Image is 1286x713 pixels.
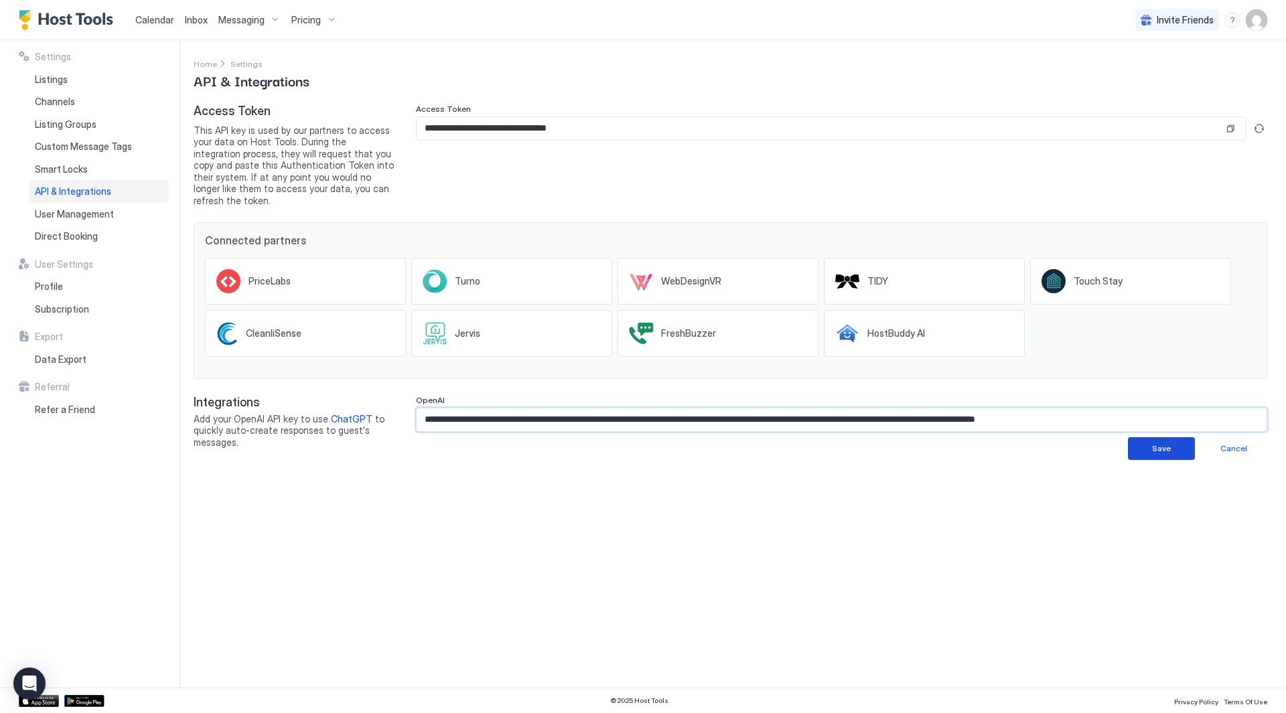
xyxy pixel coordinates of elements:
span: Messaging [218,14,265,26]
a: Terms Of Use [1224,694,1267,708]
span: API & Integrations [35,185,111,197]
a: TIDY [824,258,1025,305]
a: Turno [411,258,612,305]
a: Google Play Store [64,695,104,707]
span: HostBuddy AI [867,327,925,339]
span: Smart Locks [35,163,88,175]
a: API & Integrations [29,180,169,203]
a: Channels [29,90,169,113]
span: PriceLabs [248,275,291,287]
span: WebDesignVR [661,275,721,287]
span: Home [194,59,217,69]
a: CleanliSense [205,310,406,357]
div: Cancel [1220,443,1247,455]
a: Smart Locks [29,158,169,181]
a: ChatGPT [331,413,372,424]
span: Subscription [35,303,89,315]
button: Generate new token [1251,121,1267,137]
a: Inbox [185,13,208,27]
span: Jervis [455,327,480,339]
div: User profile [1246,9,1267,31]
span: Channels [35,96,75,108]
a: Profile [29,275,169,298]
a: Refer a Friend [29,398,169,421]
span: Touch Stay [1074,275,1123,287]
div: Save [1152,443,1171,455]
span: Data Export [35,353,86,366]
span: Invite Friends [1157,14,1214,26]
span: OpenAI [416,395,445,405]
a: WebDesignVR [618,258,818,305]
span: This API key is used by our partners to access your data on Host Tools. During the integration pr... [194,125,395,207]
a: Listing Groups [29,113,169,136]
span: API & Integrations [194,70,309,90]
a: PriceLabs [205,258,406,305]
span: TIDY [867,275,888,287]
a: Home [194,56,217,70]
a: Host Tools Logo [19,10,119,30]
button: Save [1128,437,1195,460]
a: Settings [230,56,263,70]
a: Listings [29,68,169,91]
a: Touch Stay [1030,258,1231,305]
span: Inbox [185,14,208,25]
a: Direct Booking [29,225,169,248]
span: CleanliSense [246,327,301,339]
span: Listings [35,74,68,86]
span: Integrations [194,395,395,410]
button: Cancel [1200,437,1267,460]
span: Terms Of Use [1224,698,1267,706]
span: Access Token [416,104,471,114]
span: FreshBuzzer [661,327,716,339]
a: Calendar [135,13,174,27]
a: Data Export [29,348,169,371]
input: Input Field [417,117,1224,140]
span: Export [35,331,63,343]
span: User Management [35,208,114,220]
span: Refer a Friend [35,404,95,416]
span: User Settings [35,258,93,270]
span: Connected partners [205,234,1256,247]
a: FreshBuzzer [618,310,818,357]
span: © 2025 Host Tools [610,696,668,705]
span: Access Token [194,104,395,119]
button: Copy [1224,122,1237,135]
a: Subscription [29,298,169,321]
a: User Management [29,203,169,226]
span: Direct Booking [35,230,98,242]
div: Breadcrumb [194,56,217,70]
span: Privacy Policy [1174,698,1218,706]
a: HostBuddy AI [824,310,1025,357]
a: App Store [19,695,59,707]
a: Jervis [411,310,612,357]
div: menu [1224,12,1240,28]
a: Privacy Policy [1174,694,1218,708]
span: Settings [35,51,71,63]
span: Settings [230,59,263,69]
input: Input Field [417,408,1267,431]
span: Profile [35,281,63,293]
div: Breadcrumb [230,56,263,70]
span: Calendar [135,14,174,25]
span: Listing Groups [35,118,96,131]
div: Open Intercom Messenger [13,667,46,700]
span: Add your OpenAI API key to use to quickly auto-create responses to guest's messages. [194,413,395,449]
span: Pricing [291,14,321,26]
span: Custom Message Tags [35,141,132,153]
span: Referral [35,381,70,393]
span: Turno [455,275,480,287]
a: Custom Message Tags [29,135,169,158]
